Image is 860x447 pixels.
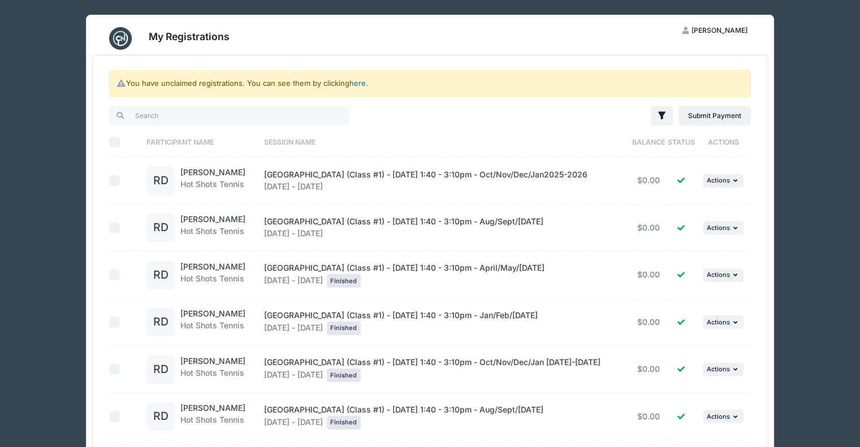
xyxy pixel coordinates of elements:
button: Actions [703,268,744,282]
a: [PERSON_NAME] [180,356,245,366]
div: Hot Shots Tennis [180,308,245,336]
button: Actions [703,221,744,235]
td: $0.00 [630,205,667,252]
div: Hot Shots Tennis [180,167,245,195]
button: Actions [703,363,744,376]
div: Hot Shots Tennis [180,355,245,384]
th: Actions: activate to sort column ascending [695,127,751,157]
td: $0.00 [630,299,667,346]
span: [GEOGRAPHIC_DATA] (Class #1) - [DATE] 1:40 - 3:10pm - Aug/Sept/[DATE] [264,216,543,226]
div: Finished [327,274,361,288]
div: RD [146,402,175,431]
a: RD [146,271,175,280]
a: RD [146,223,175,233]
a: RD [146,318,175,327]
h3: My Registrations [149,31,230,42]
span: Actions [707,413,730,420]
span: Actions [707,271,730,279]
div: [DATE] - [DATE] [264,216,625,240]
td: $0.00 [630,157,667,205]
th: Session Name: activate to sort column ascending [258,127,630,157]
div: Finished [327,322,361,335]
span: [GEOGRAPHIC_DATA] (Class #1) - [DATE] 1:40 - 3:10pm - Oct/Nov/Dec/Jan [DATE]-[DATE] [264,357,600,367]
span: Actions [707,224,730,232]
div: RD [146,308,175,336]
td: $0.00 [630,251,667,299]
button: [PERSON_NAME] [672,21,757,40]
img: CampNetwork [109,27,132,50]
span: [GEOGRAPHIC_DATA] (Class #1) - [DATE] 1:40 - 3:10pm - Jan/Feb/[DATE] [264,310,538,320]
a: RD [146,412,175,422]
th: Select All [109,127,141,157]
a: [PERSON_NAME] [180,309,245,318]
div: RD [146,214,175,242]
a: [PERSON_NAME] [180,214,245,224]
span: [PERSON_NAME] [692,26,747,34]
div: You have unclaimed registrations. You can see them by clicking . [109,70,751,97]
div: Finished [327,416,361,429]
a: [PERSON_NAME] [180,167,245,177]
span: [GEOGRAPHIC_DATA] (Class #1) - [DATE] 1:40 - 3:10pm - Oct/Nov/Dec/Jan2025-2026 [264,170,587,179]
div: Hot Shots Tennis [180,261,245,289]
div: [DATE] - [DATE] [264,310,625,335]
span: Actions [707,318,730,326]
div: Hot Shots Tennis [180,402,245,431]
div: RD [146,355,175,384]
div: [DATE] - [DATE] [264,404,625,429]
a: RD [146,176,175,186]
td: $0.00 [630,346,667,393]
div: Finished [327,368,361,382]
th: Status: activate to sort column ascending [667,127,695,157]
div: Hot Shots Tennis [180,214,245,242]
div: [DATE] - [DATE] [264,357,625,382]
a: [PERSON_NAME] [180,262,245,271]
button: Actions [703,315,744,329]
button: Actions [703,174,744,188]
input: Search [109,106,349,125]
div: [DATE] - [DATE] [264,169,625,193]
th: Balance: activate to sort column ascending [630,127,667,157]
a: [PERSON_NAME] [180,403,245,413]
div: [DATE] - [DATE] [264,262,625,288]
span: [GEOGRAPHIC_DATA] (Class #1) - [DATE] 1:40 - 3:10pm - Aug/Sept/[DATE] [264,405,543,414]
span: Actions [707,365,730,373]
a: here [349,79,366,88]
th: Participant Name: activate to sort column ascending [141,127,259,157]
span: [GEOGRAPHIC_DATA] (Class #1) - [DATE] 1:40 - 3:10pm - April/May/[DATE] [264,263,544,272]
div: RD [146,261,175,289]
span: Actions [707,176,730,184]
a: RD [146,365,175,375]
a: Submit Payment [679,106,751,125]
button: Actions [703,410,744,423]
div: RD [146,167,175,195]
td: $0.00 [630,393,667,441]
